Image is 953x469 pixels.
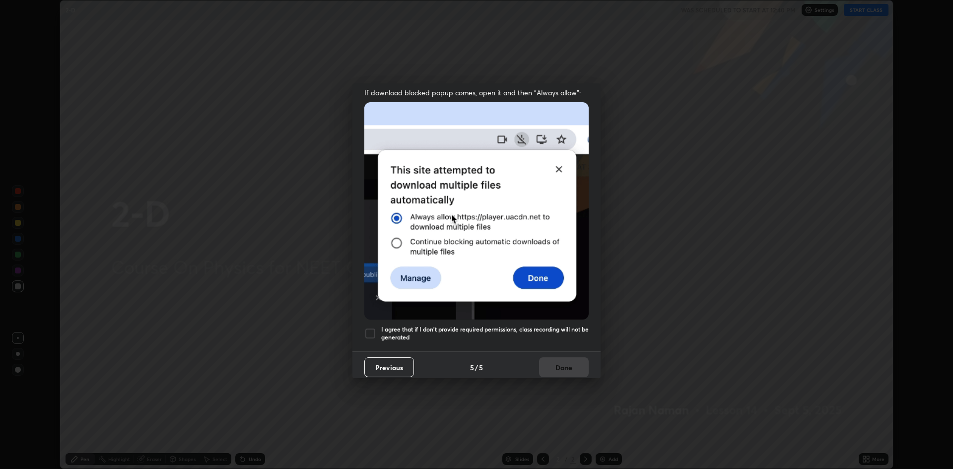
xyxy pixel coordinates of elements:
[470,362,474,373] h4: 5
[364,102,589,319] img: downloads-permission-blocked.gif
[364,357,414,377] button: Previous
[364,88,589,97] span: If download blocked popup comes, open it and then "Always allow":
[381,326,589,341] h5: I agree that if I don't provide required permissions, class recording will not be generated
[475,362,478,373] h4: /
[479,362,483,373] h4: 5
